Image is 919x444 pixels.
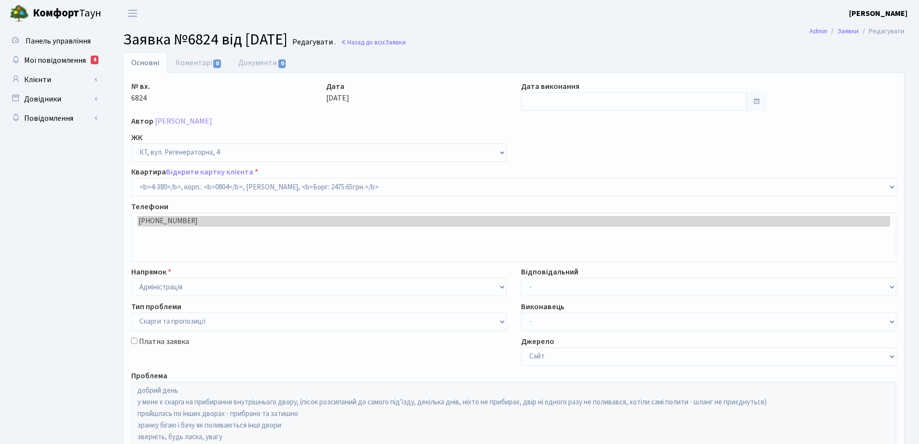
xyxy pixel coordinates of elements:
[5,31,101,51] a: Панель управління
[91,56,98,64] div: 4
[155,116,212,127] a: [PERSON_NAME]
[131,301,181,313] label: Тип проблеми
[795,21,919,42] nav: breadcrumb
[33,5,101,22] span: Таун
[859,26,905,37] li: Редагувати
[5,89,101,109] a: Довідники
[849,8,907,19] a: [PERSON_NAME]
[124,81,319,111] div: 6824
[131,132,142,143] label: ЖК
[837,26,859,36] a: Заявки
[521,266,578,278] label: Відповідальний
[10,4,29,23] img: logo.png
[213,59,221,68] span: 0
[5,70,101,89] a: Клієнти
[326,81,344,92] label: Дата
[278,59,286,68] span: 0
[131,115,153,127] label: Автор
[139,336,189,347] label: Платна заявка
[121,5,145,21] button: Переключити навігацію
[385,38,406,47] span: Заявки
[123,29,288,51] span: Заявка №6824 від [DATE]
[521,81,579,92] label: Дата виконання
[290,38,336,47] small: Редагувати .
[24,55,86,66] span: Мої повідомлення
[131,370,167,382] label: Проблема
[131,166,258,178] label: Квартира
[123,53,167,73] a: Основні
[521,336,554,347] label: Джерело
[131,201,168,213] label: Телефони
[5,51,101,70] a: Мої повідомлення4
[341,38,406,47] a: Назад до всіхЗаявки
[167,53,230,73] a: Коментарі
[26,36,91,46] span: Панель управління
[131,178,896,196] select: )
[137,216,890,227] option: [PHONE_NUMBER]
[131,81,150,92] label: № вх.
[230,53,295,73] a: Документи
[521,301,564,313] label: Виконавець
[131,313,507,331] select: )
[5,109,101,128] a: Повідомлення
[166,167,253,177] a: Відкрити картку клієнта
[33,5,79,21] b: Комфорт
[809,26,827,36] a: Admin
[319,81,514,111] div: [DATE]
[131,266,171,278] label: Напрямок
